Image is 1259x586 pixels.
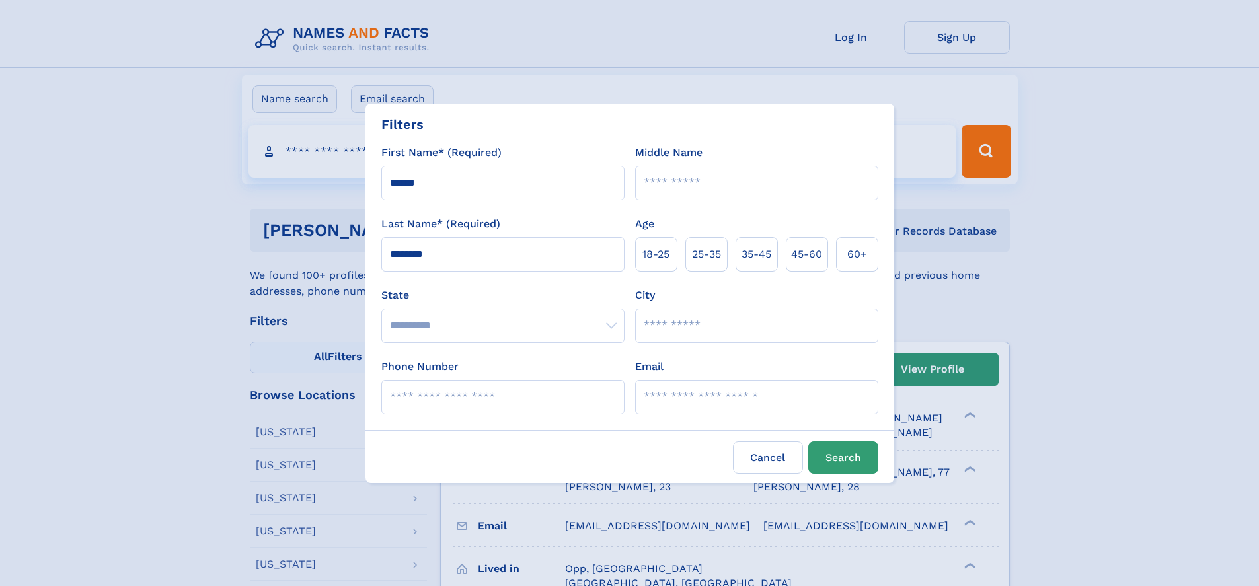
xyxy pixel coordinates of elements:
label: Middle Name [635,145,703,161]
label: Phone Number [381,359,459,375]
label: Last Name* (Required) [381,216,500,232]
label: State [381,287,625,303]
label: First Name* (Required) [381,145,502,161]
span: 18‑25 [642,246,669,262]
span: 45‑60 [791,246,822,262]
span: 60+ [847,246,867,262]
button: Search [808,441,878,474]
label: Cancel [733,441,803,474]
span: 35‑45 [742,246,771,262]
label: Email [635,359,664,375]
div: Filters [381,114,424,134]
label: Age [635,216,654,232]
span: 25‑35 [692,246,721,262]
label: City [635,287,655,303]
